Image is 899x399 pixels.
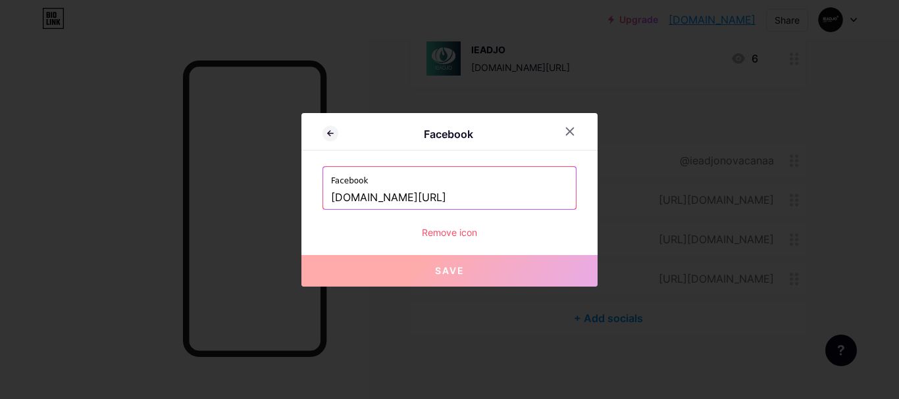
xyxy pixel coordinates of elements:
label: Facebook [331,167,568,187]
input: https://facebook.com/pageurl [331,187,568,209]
div: Facebook [338,126,558,142]
span: Save [435,265,465,276]
button: Save [301,255,598,287]
div: Remove icon [322,225,577,239]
